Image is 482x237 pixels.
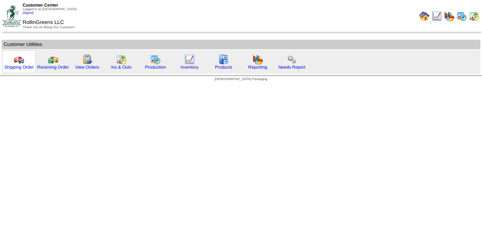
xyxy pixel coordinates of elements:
a: Products [215,65,232,70]
span: Thank You for Being Our Customer! [23,26,75,29]
a: Receiving Order [37,65,69,70]
img: graph.gif [444,11,454,21]
img: home.gif [419,11,430,21]
span: RollinGreens LLC [23,20,64,25]
a: Production [145,65,166,70]
img: calendarprod.gif [150,54,161,65]
a: View Orders [75,65,99,70]
span: [DEMOGRAPHIC_DATA] Packaging [214,77,267,81]
a: Inventory [181,65,199,70]
img: calendarprod.gif [456,11,467,21]
td: Customer Utilities [2,40,480,49]
img: calendarinout.gif [116,54,127,65]
img: line_graph.gif [184,54,195,65]
a: Needs Report [278,65,305,70]
img: truck2.gif [48,54,58,65]
img: calendarinout.gif [469,11,479,21]
a: Shipping Order [4,65,34,70]
img: workorder.gif [82,54,92,65]
img: line_graph.gif [432,11,442,21]
img: graph.gif [252,54,263,65]
span: Customer Center [23,3,58,8]
img: workflow.png [287,54,297,65]
img: ZoRoCo_Logo(Green%26Foil)%20jpg.webp [3,5,21,27]
a: (logout) [23,11,34,15]
img: cabinet.gif [218,54,229,65]
a: Ins & Outs [111,65,131,70]
span: Logged in as [GEOGRAPHIC_DATA] [23,8,76,15]
a: Reporting [248,65,267,70]
img: truck.gif [14,54,24,65]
